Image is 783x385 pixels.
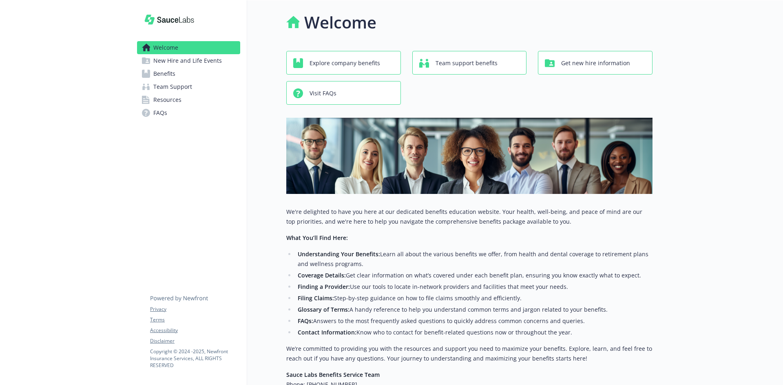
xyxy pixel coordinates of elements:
[295,316,652,326] li: Answers to the most frequently asked questions to quickly address common concerns and queries.
[298,271,346,279] strong: Coverage Details:
[295,305,652,315] li: A handy reference to help you understand common terms and jargon related to your benefits.
[295,293,652,303] li: Step-by-step guidance on how to file claims smoothly and efficiently.
[304,10,376,35] h1: Welcome
[153,93,181,106] span: Resources
[295,271,652,280] li: Get clear information on what’s covered under each benefit plan, ensuring you know exactly what t...
[561,55,630,71] span: Get new hire information
[286,207,652,227] p: We're delighted to have you here at our dedicated benefits education website. Your health, well-b...
[153,67,175,80] span: Benefits
[150,316,240,323] a: Terms
[286,234,348,242] strong: What You’ll Find Here:
[150,337,240,345] a: Disclaimer
[286,51,401,75] button: Explore company benefits
[150,348,240,369] p: Copyright © 2024 - 2025 , Newfront Insurance Services, ALL RIGHTS RESERVED
[298,294,334,302] strong: Filing Claims:
[150,327,240,334] a: Accessibility
[298,283,350,290] strong: Finding a Provider:
[286,371,380,378] strong: Sauce Labs Benefits Service Team
[286,344,652,363] p: We’re committed to providing you with the resources and support you need to maximize your benefit...
[137,80,240,93] a: Team Support
[153,54,222,67] span: New Hire and Life Events
[298,317,313,325] strong: FAQs:
[153,106,167,119] span: FAQs
[286,81,401,105] button: Visit FAQs
[298,328,356,336] strong: Contact Information:
[150,306,240,313] a: Privacy
[295,249,652,269] li: Learn all about the various benefits we offer, from health and dental coverage to retirement plan...
[436,55,498,71] span: Team support benefits
[412,51,527,75] button: Team support benefits
[137,54,240,67] a: New Hire and Life Events
[538,51,652,75] button: Get new hire information
[286,118,652,194] img: overview page banner
[137,41,240,54] a: Welcome
[310,86,336,101] span: Visit FAQs
[298,306,349,313] strong: Glossary of Terms:
[153,41,178,54] span: Welcome
[137,67,240,80] a: Benefits
[153,80,192,93] span: Team Support
[137,93,240,106] a: Resources
[295,282,652,292] li: Use our tools to locate in-network providers and facilities that meet your needs.
[295,328,652,337] li: Know who to contact for benefit-related questions now or throughout the year.
[298,250,380,258] strong: Understanding Your Benefits:
[310,55,380,71] span: Explore company benefits
[137,106,240,119] a: FAQs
